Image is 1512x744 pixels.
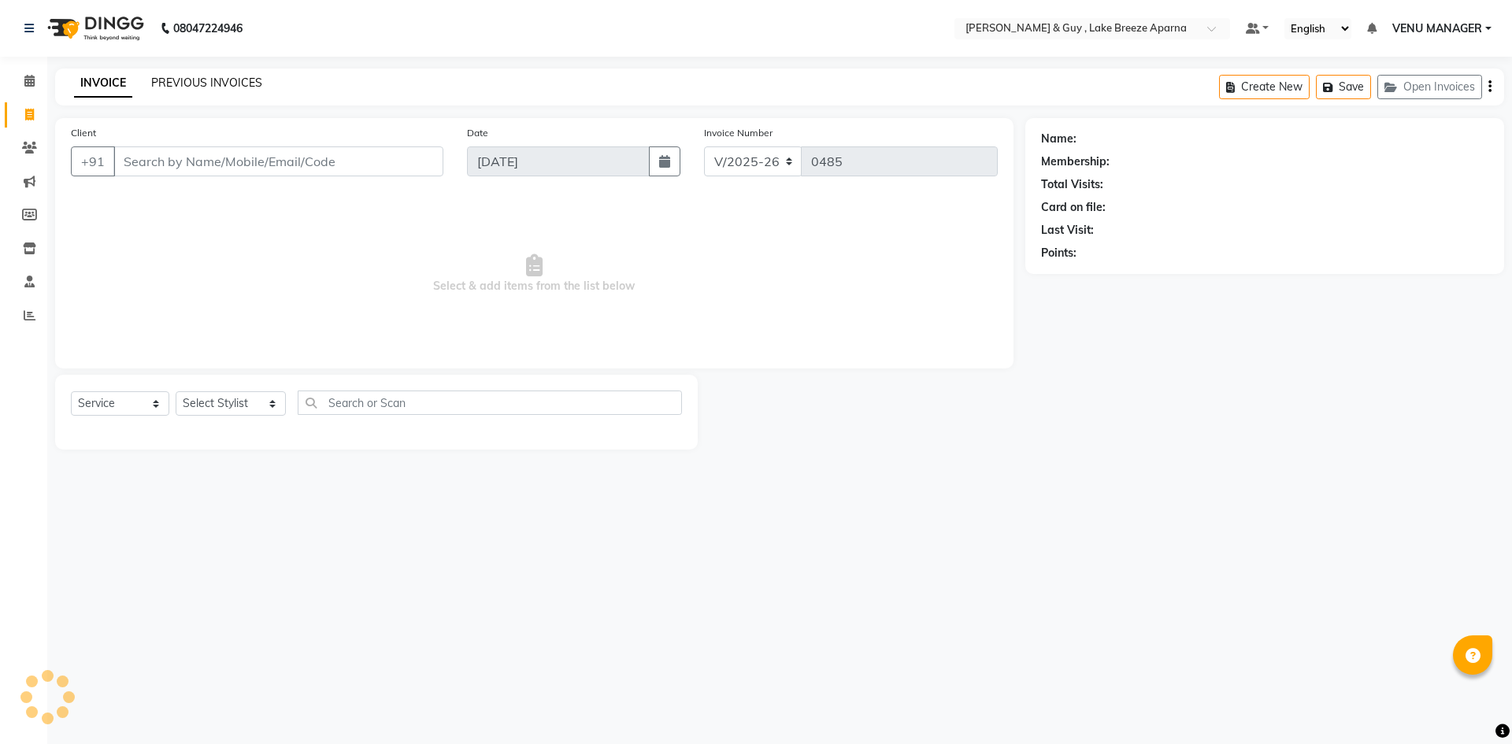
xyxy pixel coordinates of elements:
div: Name: [1041,131,1077,147]
button: Save [1316,75,1371,99]
div: Card on file: [1041,199,1106,216]
button: Open Invoices [1377,75,1482,99]
button: Create New [1219,75,1310,99]
a: PREVIOUS INVOICES [151,76,262,90]
div: Total Visits: [1041,176,1103,193]
button: +91 [71,146,115,176]
label: Invoice Number [704,126,773,140]
div: Membership: [1041,154,1110,170]
label: Client [71,126,96,140]
span: Select & add items from the list below [71,195,998,353]
div: Last Visit: [1041,222,1094,239]
span: VENU MANAGER [1392,20,1482,37]
b: 08047224946 [173,6,243,50]
label: Date [467,126,488,140]
img: logo [40,6,148,50]
a: INVOICE [74,69,132,98]
input: Search or Scan [298,391,682,415]
div: Points: [1041,245,1077,261]
input: Search by Name/Mobile/Email/Code [113,146,443,176]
